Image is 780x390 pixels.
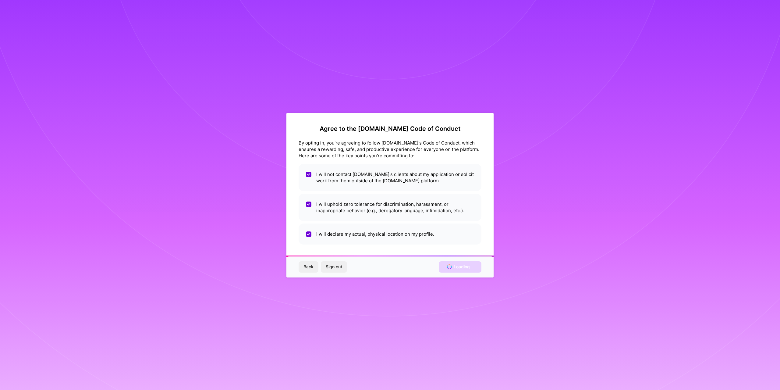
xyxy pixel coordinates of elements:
[299,140,481,159] div: By opting in, you're agreeing to follow [DOMAIN_NAME]'s Code of Conduct, which ensures a rewardin...
[299,194,481,221] li: I will uphold zero tolerance for discrimination, harassment, or inappropriate behavior (e.g., der...
[326,264,342,270] span: Sign out
[321,261,347,272] button: Sign out
[299,261,318,272] button: Back
[299,164,481,191] li: I will not contact [DOMAIN_NAME]'s clients about my application or solicit work from them outside...
[299,125,481,132] h2: Agree to the [DOMAIN_NAME] Code of Conduct
[299,224,481,245] li: I will declare my actual, physical location on my profile.
[303,264,314,270] span: Back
